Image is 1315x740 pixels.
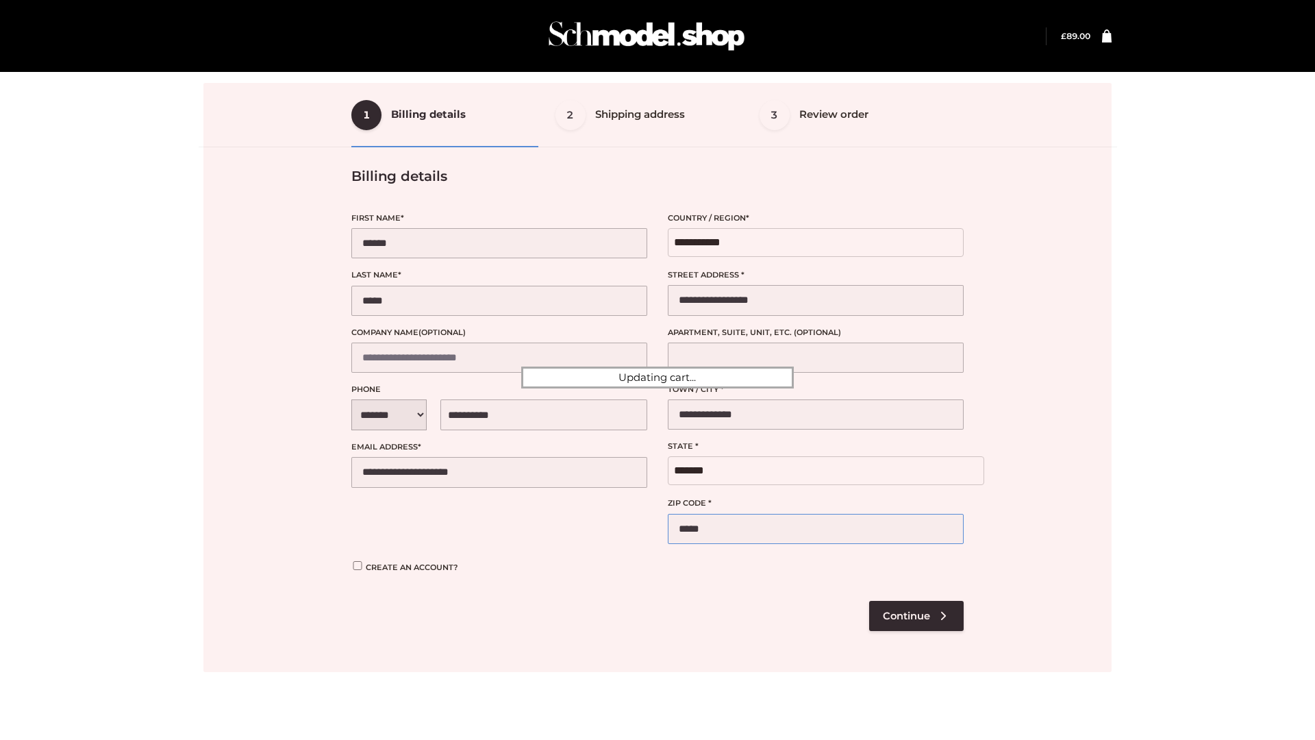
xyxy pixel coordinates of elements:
span: £ [1061,31,1066,41]
bdi: 89.00 [1061,31,1090,41]
a: £89.00 [1061,31,1090,41]
img: Schmodel Admin 964 [544,9,749,63]
div: Updating cart... [521,367,794,388]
